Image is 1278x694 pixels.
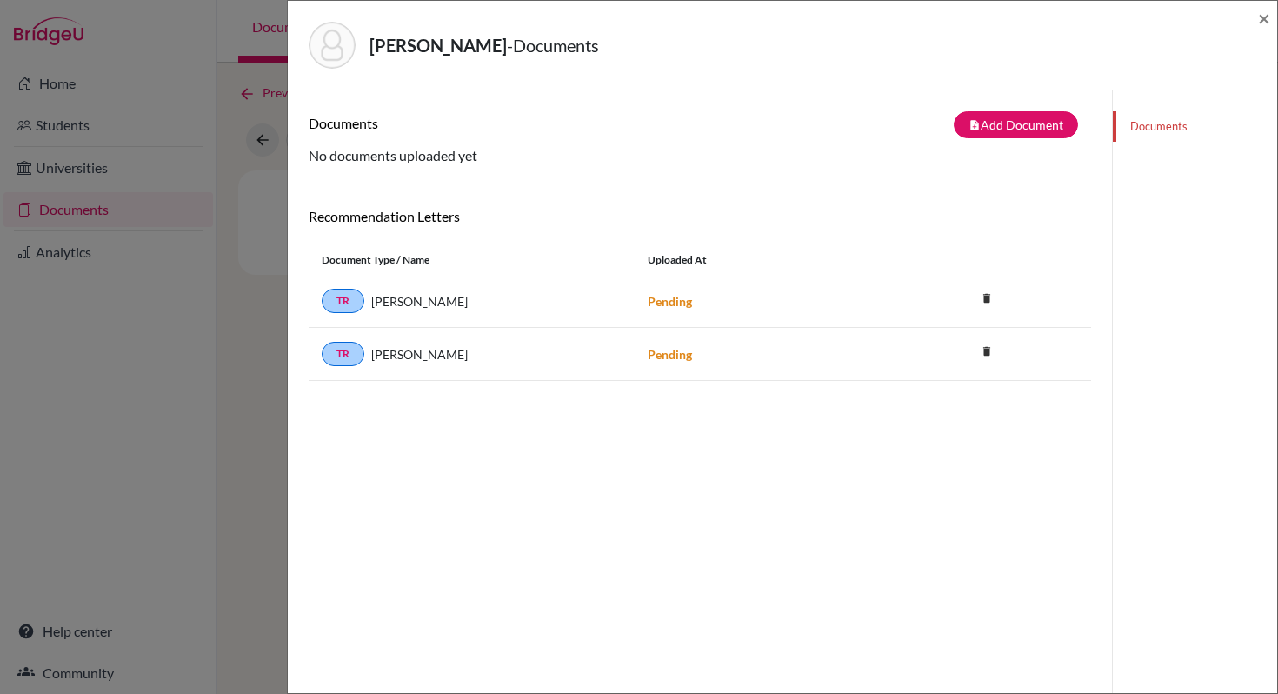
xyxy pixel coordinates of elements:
button: note_addAdd Document [954,111,1078,138]
div: Document Type / Name [309,252,635,268]
button: Close [1258,8,1270,29]
strong: [PERSON_NAME] [369,35,507,56]
span: [PERSON_NAME] [371,292,468,310]
a: delete [974,341,1000,364]
span: × [1258,5,1270,30]
a: TR [322,289,364,313]
a: delete [974,288,1000,311]
a: TR [322,342,364,366]
strong: Pending [648,347,692,362]
strong: Pending [648,294,692,309]
a: Documents [1113,111,1277,142]
h6: Documents [309,115,700,131]
i: delete [974,338,1000,364]
i: delete [974,285,1000,311]
span: [PERSON_NAME] [371,345,468,364]
div: Uploaded at [635,252,895,268]
i: note_add [968,119,981,131]
div: No documents uploaded yet [309,111,1091,166]
h6: Recommendation Letters [309,208,1091,224]
span: - Documents [507,35,599,56]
